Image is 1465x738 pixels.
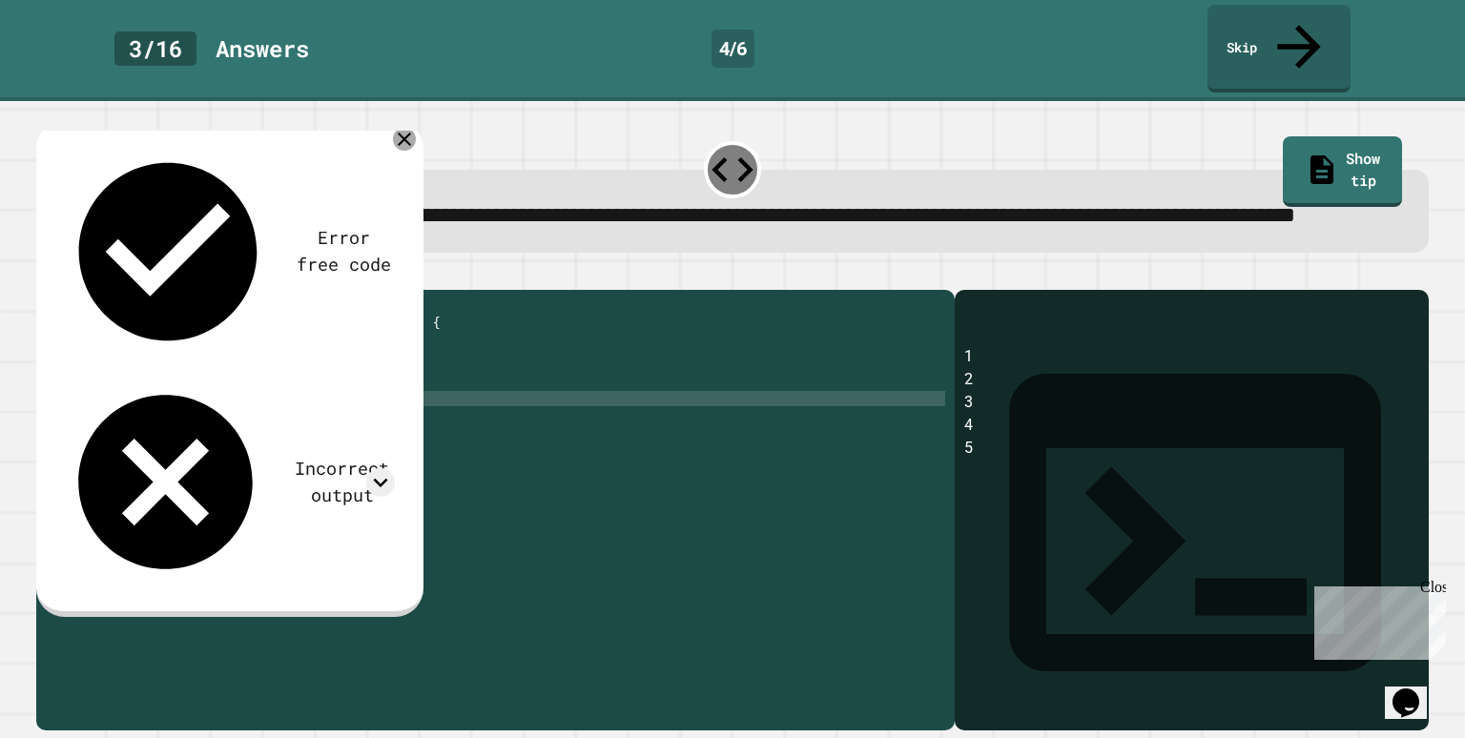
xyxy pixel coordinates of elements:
[8,8,132,121] div: Chat with us now!Close
[964,345,1418,730] div: 1 2 3 4 5
[712,30,754,68] div: 4 / 6
[114,31,196,66] div: 3 / 16
[1283,136,1403,208] a: Show tip
[1385,662,1446,719] iframe: chat widget
[216,31,309,66] div: Answer s
[1307,579,1446,660] iframe: chat widget
[1207,5,1351,92] a: Skip
[289,456,394,508] div: Incorrect output
[294,225,395,277] div: Error free code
